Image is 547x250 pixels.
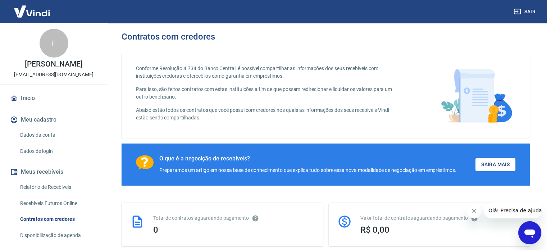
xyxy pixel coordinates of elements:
iframe: Fechar mensagem [467,204,481,218]
button: Sair [512,5,538,18]
button: Meu cadastro [9,112,99,128]
img: main-image.9f1869c469d712ad33ce.png [437,65,515,126]
div: O que é a negocição de recebíveis? [159,155,456,162]
a: Dados de login [17,144,99,159]
img: Ícone com um ponto de interrogação. [136,155,154,170]
span: Olá! Precisa de ajuda? [4,5,60,11]
div: F [40,29,68,58]
a: Saiba Mais [475,158,515,171]
p: Conforme Resolução 4.734 do Banco Central, é possível compartilhar as informações dos seus recebí... [136,65,402,80]
span: R$ 0,00 [360,225,390,235]
a: Início [9,90,99,106]
div: Valor total de contratos aguardando pagamento [360,214,521,222]
a: Dados da conta [17,128,99,142]
p: [PERSON_NAME] [25,60,82,68]
svg: Esses contratos não se referem à Vindi, mas sim a outras instituições. [252,215,259,222]
a: Recebíveis Futuros Online [17,196,99,211]
a: Relatório de Recebíveis [17,180,99,195]
h3: Contratos com credores [122,32,215,42]
div: Total de contratos aguardando pagamento [153,214,314,222]
button: Meus recebíveis [9,164,99,180]
iframe: Botão para abrir a janela de mensagens [518,221,541,244]
img: Vindi [9,0,55,22]
a: Contratos com credores [17,212,99,227]
div: Preparamos um artigo em nossa base de conhecimento que explica tudo sobre essa nova modalidade de... [159,167,456,174]
p: Abaixo estão todos os contratos que você possui com credores nos quais as informações dos seus re... [136,106,402,122]
iframe: Mensagem da empresa [484,203,541,218]
div: 0 [153,225,314,235]
p: Para isso, são feitos contratos com estas instituições a fim de que possam redirecionar e liquida... [136,86,402,101]
p: [EMAIL_ADDRESS][DOMAIN_NAME] [14,71,94,78]
a: Disponibilização de agenda [17,228,99,243]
